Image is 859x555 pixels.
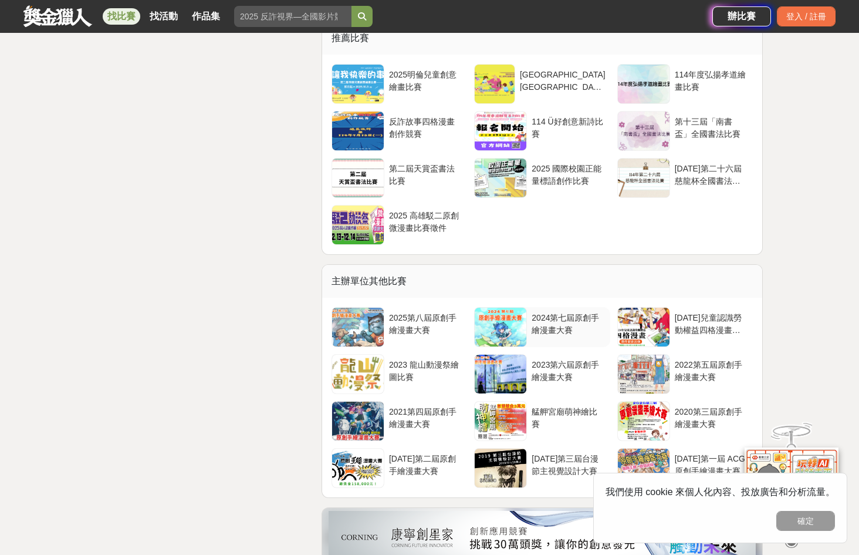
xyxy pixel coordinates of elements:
a: 第十三屆「南書盃」全國書法比賽 [617,111,753,151]
a: 2021第四屆原創手繪漫畫大賽 [332,401,467,441]
img: d2146d9a-e6f6-4337-9592-8cefde37ba6b.png [745,439,838,517]
div: 2025 高雄駁二原創微漫畫比賽徵件 [389,210,462,232]
a: 2020第三屆原創手繪漫畫大賽 [617,401,753,441]
button: 確定 [776,511,835,531]
div: [DATE]第二屆原創手繪漫畫大賽 [389,453,462,475]
a: 艋舺宮廟萌神繪比賽 [474,401,610,441]
a: [DATE]第一屆 ACG 原創手繪漫畫大賽 [617,448,753,488]
div: [DATE]第三屆台漫節主視覺設計大賽 [532,453,605,475]
div: 2022第五屆原創手繪漫畫大賽 [675,359,748,381]
div: 主辦單位其他比賽 [322,265,762,298]
div: 2024第七屆原創手繪漫畫大賽 [532,312,605,334]
div: 114 Ü好創意新詩比賽 [532,116,605,138]
a: 辦比賽 [712,6,771,26]
a: 2025 國際校園正能量標語創作比賽 [474,158,610,198]
a: [DATE]第二屆原創手繪漫畫大賽 [332,448,467,488]
div: [GEOGRAPHIC_DATA][GEOGRAPHIC_DATA]第二屆學生繪畫比賽 [520,69,606,91]
div: 反詐故事四格漫畫創作競賽 [389,116,462,138]
a: [DATE]第三屆台漫節主視覺設計大賽 [474,448,610,488]
div: [DATE]第一屆 ACG 原創手繪漫畫大賽 [675,453,748,475]
a: [DATE]兒童認識勞動權益四格漫畫徵件競賽 [617,307,753,347]
div: 推薦比賽 [322,22,762,55]
a: 第二屆天賞盃書法比賽 [332,158,467,198]
div: [DATE]第二十六屆慈龍杯全國書法比賽 [675,163,748,185]
input: 2025 反詐視界—全國影片競賽 [234,6,351,27]
a: [DATE]第二十六屆慈龍杯全國書法比賽 [617,158,753,198]
div: 第二屆天賞盃書法比賽 [389,163,462,185]
a: 2025第八屆原創手繪漫畫大賽 [332,307,467,347]
div: 114年度弘揚孝道繪畫比賽 [675,69,748,91]
a: 作品集 [187,8,225,25]
div: 登入 / 註冊 [777,6,836,26]
a: 反詐故事四格漫畫創作競賽 [332,111,467,151]
div: 2025明倫兒童創意繪畫比賽 [389,69,462,91]
div: 2023第六屆原創手繪漫畫大賽 [532,359,605,381]
a: 找活動 [145,8,182,25]
div: 2023 龍⼭動漫祭繪圖比賽 [389,359,462,381]
div: 2025 國際校園正能量標語創作比賽 [532,163,605,185]
div: [DATE]兒童認識勞動權益四格漫畫徵件競賽 [675,312,748,334]
a: 2025 高雄駁二原創微漫畫比賽徵件 [332,205,467,245]
a: 2024第七屆原創手繪漫畫大賽 [474,307,610,347]
a: [GEOGRAPHIC_DATA][GEOGRAPHIC_DATA]第二屆學生繪畫比賽 [474,64,610,104]
div: 第十三屆「南書盃」全國書法比賽 [675,116,748,138]
a: 找比賽 [103,8,140,25]
div: 艋舺宮廟萌神繪比賽 [532,406,605,428]
a: 114年度弘揚孝道繪畫比賽 [617,64,753,104]
span: 我們使用 cookie 來個人化內容、投放廣告和分析流量。 [606,487,835,497]
a: 2025明倫兒童創意繪畫比賽 [332,64,467,104]
a: 114 Ü好創意新詩比賽 [474,111,610,151]
div: 2021第四屆原創手繪漫畫大賽 [389,406,462,428]
a: 2023第六屆原創手繪漫畫大賽 [474,354,610,394]
div: 2025第八屆原創手繪漫畫大賽 [389,312,462,334]
div: 2020第三屆原創手繪漫畫大賽 [675,406,748,428]
a: 2022第五屆原創手繪漫畫大賽 [617,354,753,394]
a: 2023 龍⼭動漫祭繪圖比賽 [332,354,467,394]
